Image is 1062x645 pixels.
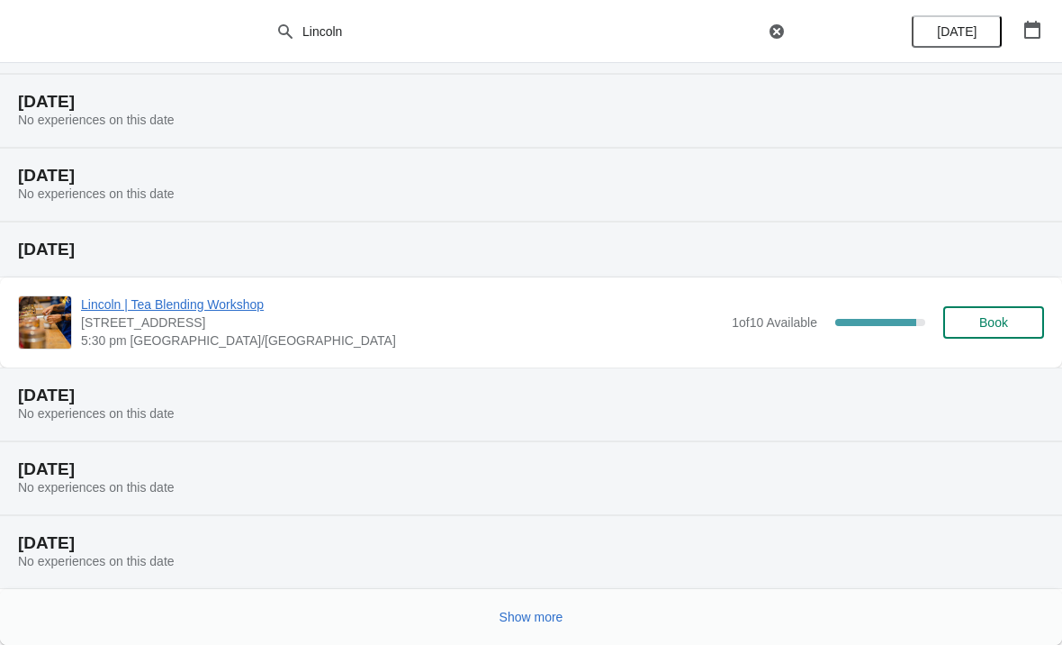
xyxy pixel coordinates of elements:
h2: [DATE] [18,93,1044,111]
span: No experiences on this date [18,113,175,127]
h2: [DATE] [18,534,1044,552]
span: Show more [499,610,563,624]
span: No experiences on this date [18,186,175,201]
span: No experiences on this date [18,406,175,421]
span: No experiences on this date [18,480,175,495]
span: 1 of 10 Available [732,315,817,330]
span: [DATE] [937,24,976,39]
img: Lincoln | Tea Blending Workshop | 30 Sincil Street, Lincoln, LN5 7ET | 5:30 pm Europe/London [19,296,71,349]
button: [DATE] [912,15,1002,48]
span: [STREET_ADDRESS] [81,313,723,332]
button: Show more [492,601,571,633]
span: No experiences on this date [18,554,175,568]
h2: [DATE] [18,167,1044,185]
h2: [DATE] [18,241,1044,259]
h2: [DATE] [18,460,1044,478]
h2: [DATE] [18,386,1044,404]
span: Lincoln | Tea Blending Workshop [81,295,723,313]
button: Clear [768,23,786,41]
span: 5:30 pm [GEOGRAPHIC_DATA]/[GEOGRAPHIC_DATA] [81,332,723,350]
span: Book [979,315,1008,330]
button: Book [943,306,1044,339]
input: Search [301,15,764,48]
